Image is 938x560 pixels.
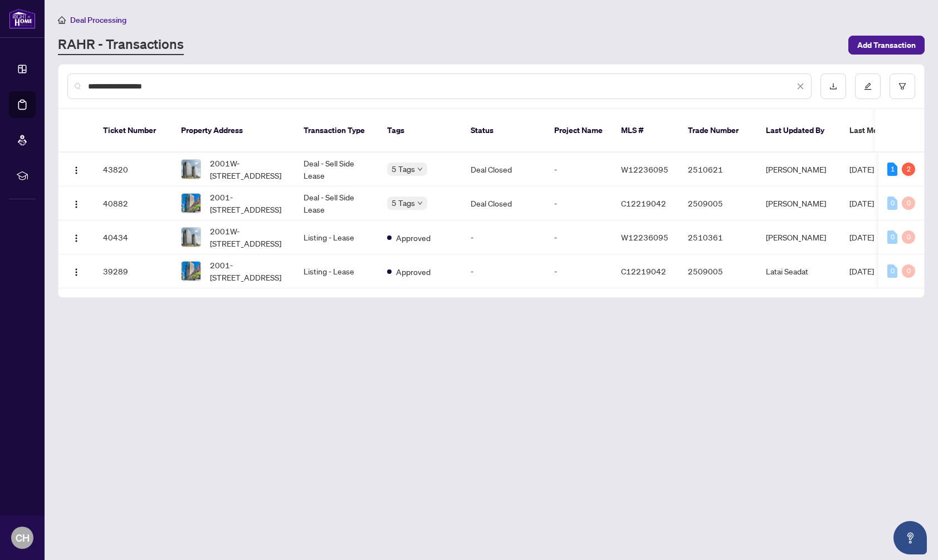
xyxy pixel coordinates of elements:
[462,153,545,186] td: Deal Closed
[679,254,757,288] td: 2509005
[295,186,378,220] td: Deal - Sell Side Lease
[67,194,85,212] button: Logo
[94,220,172,254] td: 40434
[417,166,423,172] span: down
[210,225,286,249] span: 2001W-[STREET_ADDRESS]
[829,82,837,90] span: download
[864,82,872,90] span: edit
[679,220,757,254] td: 2510361
[849,232,874,242] span: [DATE]
[462,254,545,288] td: -
[392,197,415,209] span: 5 Tags
[887,264,897,278] div: 0
[621,266,666,276] span: C12219042
[94,254,172,288] td: 39289
[94,153,172,186] td: 43820
[757,220,841,254] td: [PERSON_NAME]
[797,82,804,90] span: close
[295,220,378,254] td: Listing - Lease
[295,254,378,288] td: Listing - Lease
[462,220,545,254] td: -
[887,163,897,176] div: 1
[849,198,874,208] span: [DATE]
[417,200,423,206] span: down
[887,230,897,244] div: 0
[9,8,36,29] img: logo
[462,186,545,220] td: Deal Closed
[621,232,668,242] span: W12236095
[679,109,757,153] th: Trade Number
[902,197,915,210] div: 0
[855,73,881,99] button: edit
[857,36,916,54] span: Add Transaction
[16,530,30,546] span: CH
[72,234,81,243] img: Logo
[378,109,462,153] th: Tags
[210,157,286,181] span: 2001W-[STREET_ADDRESS]
[94,186,172,220] td: 40882
[172,109,295,153] th: Property Address
[612,109,679,153] th: MLS #
[849,124,917,136] span: Last Modified Date
[295,109,378,153] th: Transaction Type
[67,160,85,178] button: Logo
[848,36,925,55] button: Add Transaction
[902,264,915,278] div: 0
[295,153,378,186] td: Deal - Sell Side Lease
[679,153,757,186] td: 2510621
[94,109,172,153] th: Ticket Number
[621,198,666,208] span: C12219042
[757,109,841,153] th: Last Updated By
[902,163,915,176] div: 2
[210,259,286,283] span: 2001-[STREET_ADDRESS]
[757,254,841,288] td: Latai Seadat
[545,254,612,288] td: -
[890,73,915,99] button: filter
[72,200,81,209] img: Logo
[396,232,431,244] span: Approved
[182,160,201,179] img: thumbnail-img
[72,166,81,175] img: Logo
[70,15,126,25] span: Deal Processing
[67,262,85,280] button: Logo
[396,266,431,278] span: Approved
[545,186,612,220] td: -
[462,109,545,153] th: Status
[72,268,81,277] img: Logo
[58,35,184,55] a: RAHR - Transactions
[849,266,874,276] span: [DATE]
[182,228,201,247] img: thumbnail-img
[182,262,201,281] img: thumbnail-img
[757,186,841,220] td: [PERSON_NAME]
[621,164,668,174] span: W12236095
[210,191,286,215] span: 2001-[STREET_ADDRESS]
[679,186,757,220] td: 2509005
[820,73,846,99] button: download
[545,109,612,153] th: Project Name
[392,163,415,175] span: 5 Tags
[902,230,915,244] div: 0
[58,16,66,24] span: home
[898,82,906,90] span: filter
[849,164,874,174] span: [DATE]
[545,220,612,254] td: -
[893,521,927,554] button: Open asap
[67,228,85,246] button: Logo
[182,194,201,213] img: thumbnail-img
[545,153,612,186] td: -
[757,153,841,186] td: [PERSON_NAME]
[887,197,897,210] div: 0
